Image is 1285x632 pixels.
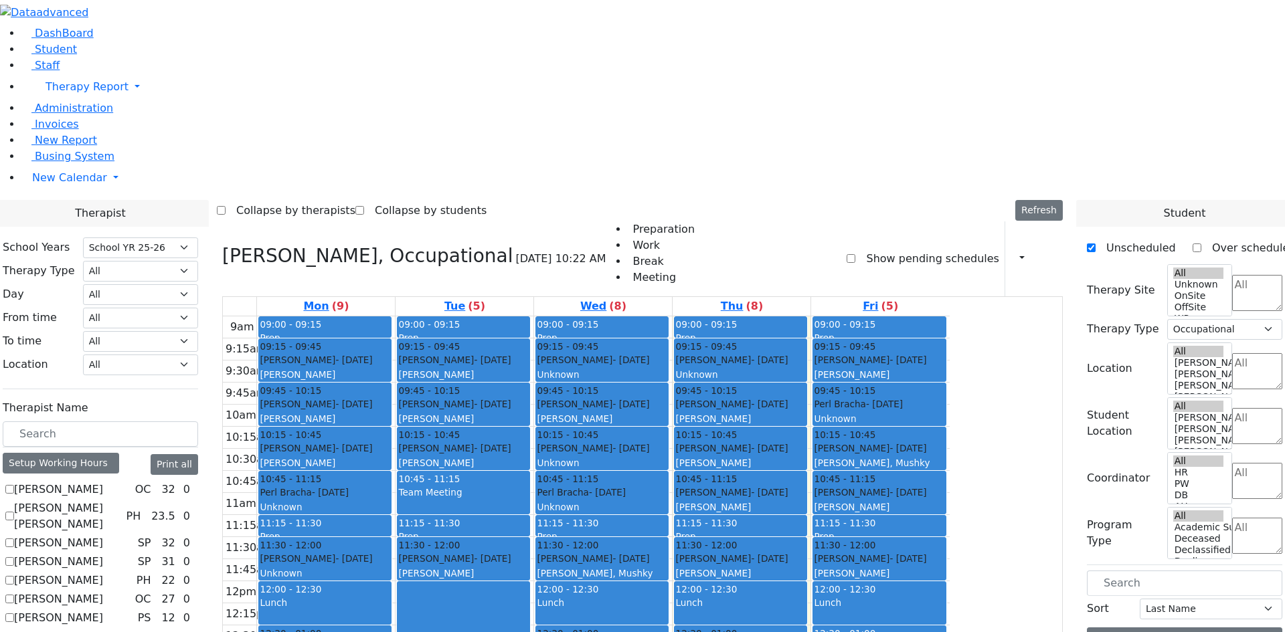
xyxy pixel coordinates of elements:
[398,331,529,344] div: Prep
[398,552,529,565] div: [PERSON_NAME]
[675,596,806,609] div: Lunch
[335,354,372,365] span: - [DATE]
[612,354,649,365] span: - [DATE]
[181,591,193,607] div: 0
[1232,275,1282,311] textarea: Search
[537,412,667,425] div: [PERSON_NAME]
[814,500,944,514] div: [PERSON_NAME]
[612,399,649,409] span: - [DATE]
[21,118,79,130] a: Invoices
[1055,248,1063,270] div: Delete
[537,584,598,595] span: 12:00 - 12:30
[159,535,177,551] div: 32
[398,486,529,499] div: Team Meeting
[578,297,629,316] a: August 20, 2025
[746,298,763,314] label: (8)
[866,399,903,409] span: - [DATE]
[1173,522,1224,533] option: Academic Support
[335,399,372,409] span: - [DATE]
[3,356,48,373] label: Location
[675,397,806,411] div: [PERSON_NAME]
[675,456,806,469] div: [PERSON_NAME]
[3,400,88,416] label: Therapist Name
[133,554,157,570] div: SP
[14,572,103,589] label: [PERSON_NAME]
[612,443,649,453] span: - [DATE]
[133,535,157,551] div: SP
[889,553,926,564] span: - [DATE]
[1163,205,1205,221] span: Student
[21,74,1285,100] a: Therapy Report
[3,263,75,279] label: Therapy Type
[260,538,321,552] span: 11:30 - 12:00
[398,384,460,397] span: 09:45 - 10:15
[364,200,487,221] label: Collapse by students
[130,591,157,607] div: OC
[3,310,57,326] label: From time
[398,340,460,353] span: 09:15 - 09:45
[1087,517,1159,549] label: Program Type
[474,553,511,564] span: - [DATE]
[226,200,355,221] label: Collapse by therapists
[14,554,103,570] label: [PERSON_NAME]
[814,331,944,344] div: Prep
[181,535,193,551] div: 0
[609,298,626,314] label: (8)
[35,27,94,39] span: DashBoard
[35,118,79,130] span: Invoices
[260,353,390,366] div: [PERSON_NAME]
[223,584,259,600] div: 12pm
[332,298,349,314] label: (9)
[1173,467,1224,478] option: HR
[675,486,806,499] div: [PERSON_NAME]
[537,538,598,552] span: 11:30 - 12:00
[537,456,667,469] div: Unknown
[223,606,276,622] div: 12:15pm
[32,171,107,184] span: New Calendar
[223,451,276,467] div: 10:30am
[1232,518,1282,554] textarea: Search
[442,297,488,316] a: August 19, 2025
[1173,544,1224,556] option: Declassified
[675,552,806,565] div: [PERSON_NAME]
[675,368,806,381] div: Unknown
[398,368,529,381] div: [PERSON_NAME]
[223,540,276,556] div: 11:30am
[260,500,390,514] div: Unknown
[860,297,901,316] a: August 22, 2025
[675,353,806,366] div: [PERSON_NAME]
[260,596,390,609] div: Lunch
[223,496,259,512] div: 11am
[537,428,598,441] span: 10:15 - 10:45
[130,482,157,498] div: OC
[1087,570,1282,596] input: Search
[675,340,737,353] span: 09:15 - 09:45
[675,384,737,397] span: 09:45 - 10:15
[1087,470,1150,486] label: Coordinator
[1173,357,1224,368] option: [PERSON_NAME] 5
[537,566,667,580] div: [PERSON_NAME], Mushky
[675,538,737,552] span: 11:30 - 12:00
[335,443,372,453] span: - [DATE]
[21,102,113,114] a: Administration
[398,566,529,580] div: [PERSON_NAME]
[814,353,944,366] div: [PERSON_NAME]
[398,518,460,528] span: 11:15 - 11:30
[301,297,351,316] a: August 18, 2025
[181,572,193,589] div: 0
[3,421,198,447] input: Search
[260,384,321,397] span: 09:45 - 10:15
[675,518,737,528] span: 11:15 - 11:30
[120,508,146,524] div: PH
[1173,279,1224,290] option: Unknown
[814,530,944,543] div: Prep
[537,331,667,344] div: Prep
[75,205,125,221] span: Therapist
[1043,247,1049,270] div: Setup
[151,454,198,475] button: Print all
[814,412,944,425] div: Unknown
[675,428,737,441] span: 10:15 - 10:45
[814,552,944,565] div: [PERSON_NAME]
[260,584,321,595] span: 12:00 - 12:30
[260,486,390,499] div: Perl Bracha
